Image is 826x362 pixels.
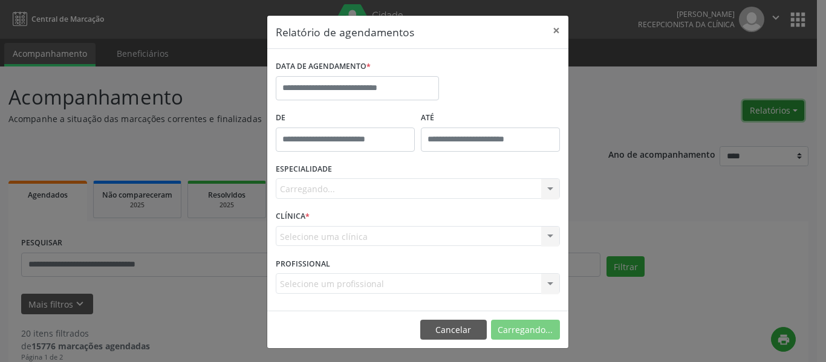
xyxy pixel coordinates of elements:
[276,109,415,128] label: De
[276,207,310,226] label: CLÍNICA
[276,254,330,273] label: PROFISSIONAL
[544,16,568,45] button: Close
[491,320,560,340] button: Carregando...
[420,320,487,340] button: Cancelar
[421,109,560,128] label: ATÉ
[276,57,371,76] label: DATA DE AGENDAMENTO
[276,160,332,179] label: ESPECIALIDADE
[276,24,414,40] h5: Relatório de agendamentos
